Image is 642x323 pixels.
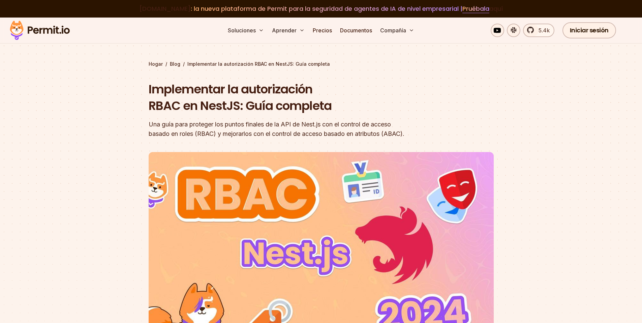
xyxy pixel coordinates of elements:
[139,4,191,13] font: [DOMAIN_NAME]
[228,27,256,34] font: Soluciones
[165,61,167,67] font: /
[149,81,332,115] font: Implementar la autorización RBAC en NestJS: Guía completa
[380,27,406,34] font: Compañía
[170,61,180,67] a: Blog
[225,24,267,37] button: Soluciones
[272,27,297,34] font: Aprender
[149,121,404,137] font: Una guía para proteger los puntos finales de la API de Nest.js con el control de acceso basado en...
[570,26,609,34] font: Iniciar sesión
[191,4,462,13] font: : la nueva plataforma de Permit para la seguridad de agentes de IA de nivel empresarial |
[313,27,332,34] font: Precios
[340,27,372,34] font: Documentos
[269,24,307,37] button: Aprender
[183,61,185,67] font: /
[149,61,163,67] a: Hogar
[562,22,616,38] a: Iniciar sesión
[539,27,550,34] font: 5.4k
[462,4,489,13] a: Pruébala
[523,24,554,37] a: 5.4k
[337,24,375,37] a: Documentos
[7,19,73,42] img: Logotipo del permiso
[377,24,417,37] button: Compañía
[489,4,503,13] font: aquí
[310,24,335,37] a: Precios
